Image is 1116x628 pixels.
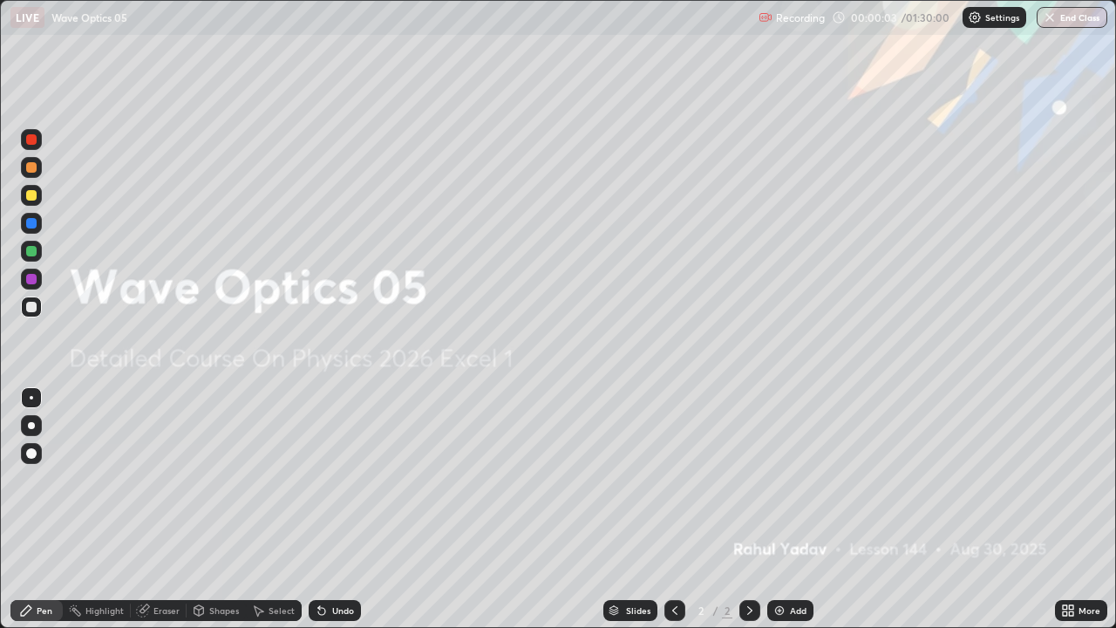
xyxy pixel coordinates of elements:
div: Highlight [85,606,124,615]
p: LIVE [16,10,39,24]
img: class-settings-icons [968,10,982,24]
p: Wave Optics 05 [51,10,127,24]
button: End Class [1037,7,1107,28]
div: 2 [692,605,710,616]
img: recording.375f2c34.svg [759,10,772,24]
div: Eraser [153,606,180,615]
div: Pen [37,606,52,615]
div: Undo [332,606,354,615]
p: Recording [776,11,825,24]
div: Select [269,606,295,615]
div: Shapes [209,606,239,615]
p: Settings [985,13,1019,22]
div: Add [790,606,806,615]
div: More [1079,606,1100,615]
div: Slides [626,606,650,615]
img: end-class-cross [1043,10,1057,24]
div: 2 [722,603,732,618]
img: add-slide-button [772,604,786,618]
div: / [713,605,718,616]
